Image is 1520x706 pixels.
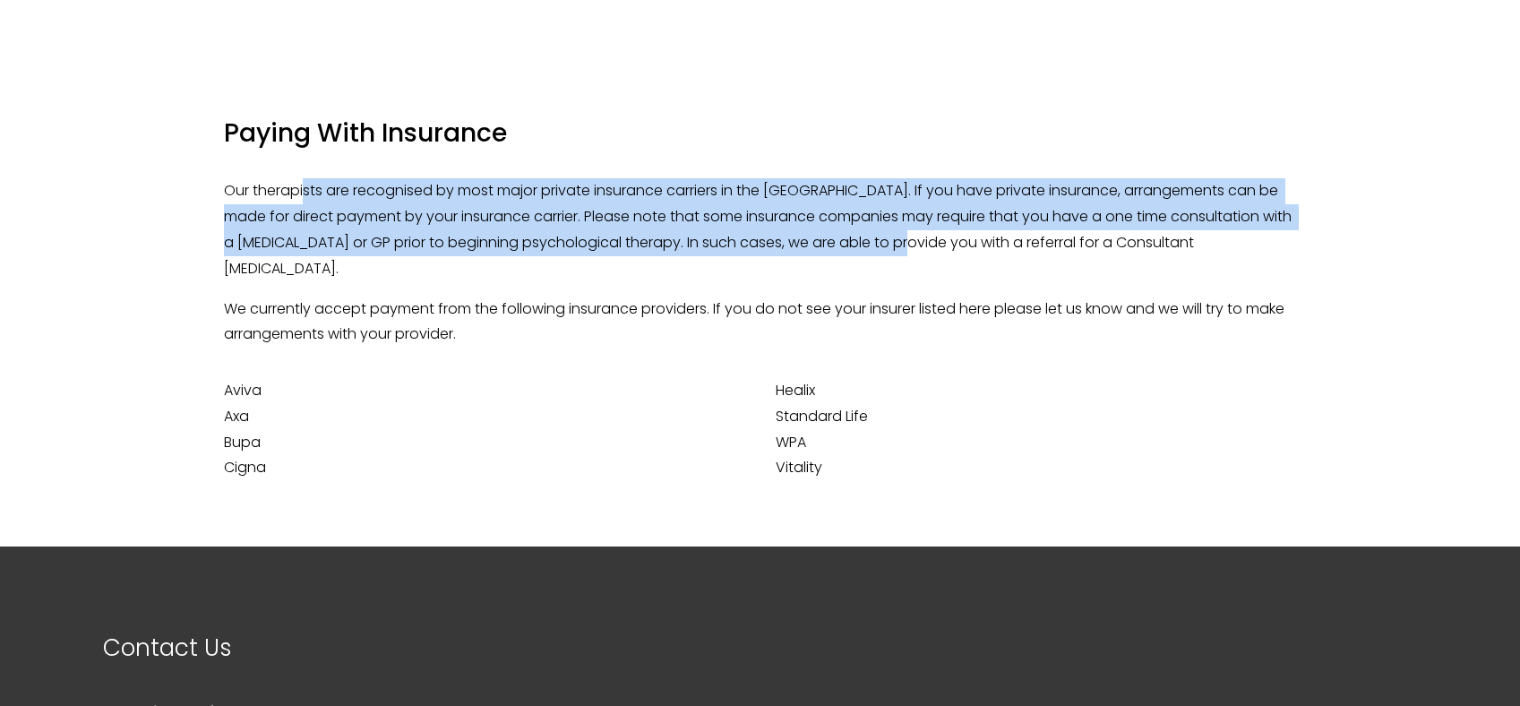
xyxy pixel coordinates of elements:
p: Healix Standard Life WPA Vitality [776,378,1296,481]
p: Our therapists are recognised by most major private insurance carriers in the [GEOGRAPHIC_DATA]. ... [224,178,1295,281]
p: Contact Us [103,627,745,669]
h4: Paying With Insurance [224,116,1295,151]
p: Aviva Axa Bupa Cigna [224,378,1295,481]
p: We currently accept payment from the following insurance providers. If you do not see your insure... [224,297,1295,349]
